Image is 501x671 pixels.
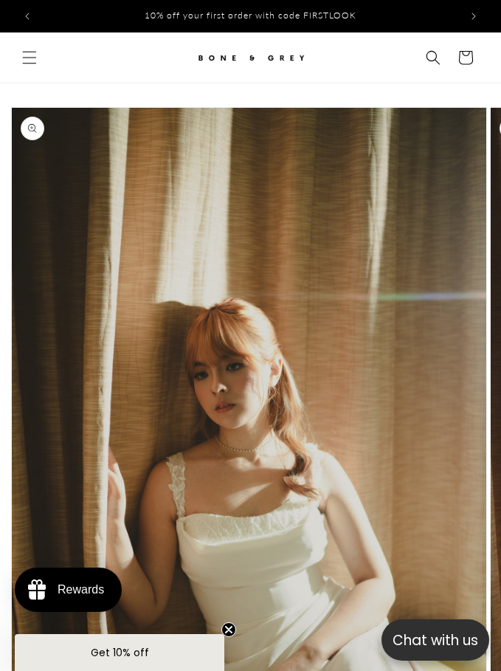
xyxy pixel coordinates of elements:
[196,46,306,70] img: Bone and Grey Bridal
[221,622,236,637] button: Close teaser
[44,2,457,30] div: Announcement
[44,2,457,30] div: 1 of 3
[145,10,356,21] span: 10% off your first order with code FIRSTLOOK
[15,634,224,671] div: Get 10% offClose teaser
[171,40,330,75] a: Bone and Grey Bridal
[91,645,149,660] span: Get 10% off
[381,630,489,651] p: Chat with us
[13,41,46,74] summary: Menu
[381,619,489,661] button: Open chatbox
[58,583,104,596] div: Rewards
[417,41,449,74] summary: Search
